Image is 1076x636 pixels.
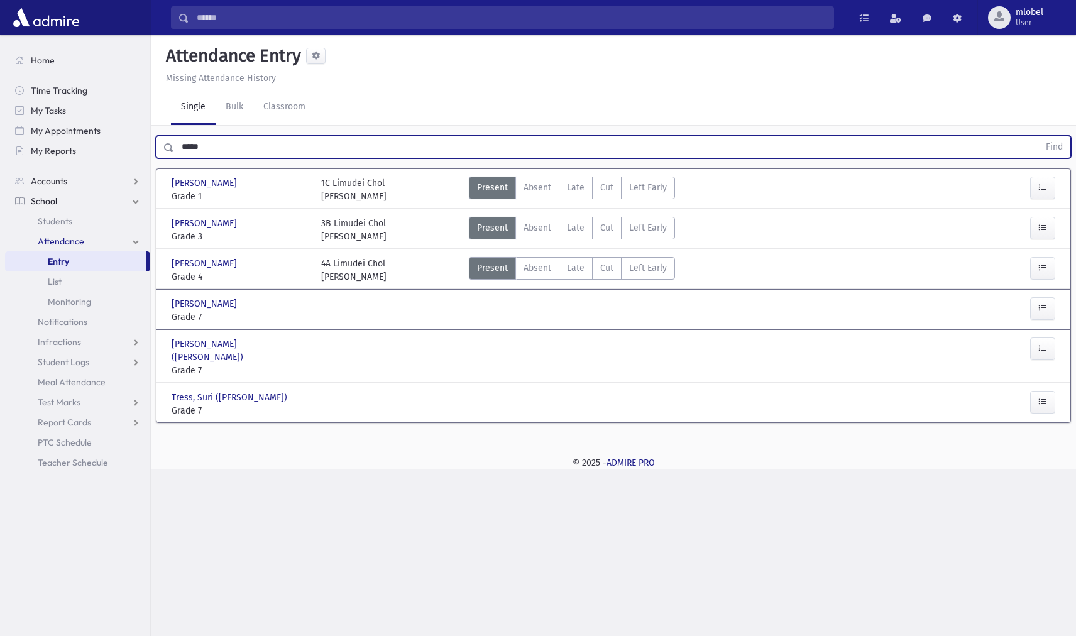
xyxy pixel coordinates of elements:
[5,121,150,141] a: My Appointments
[31,55,55,66] span: Home
[5,50,150,70] a: Home
[253,90,316,125] a: Classroom
[5,292,150,312] a: Monitoring
[629,181,667,194] span: Left Early
[524,221,551,234] span: Absent
[38,397,80,408] span: Test Marks
[10,5,82,30] img: AdmirePro
[172,337,309,364] span: [PERSON_NAME] ([PERSON_NAME])
[469,177,675,203] div: AttTypes
[172,257,239,270] span: [PERSON_NAME]
[31,105,66,116] span: My Tasks
[5,312,150,332] a: Notifications
[172,217,239,230] span: [PERSON_NAME]
[31,175,67,187] span: Accounts
[38,437,92,448] span: PTC Schedule
[5,231,150,251] a: Attendance
[600,261,613,275] span: Cut
[5,251,146,271] a: Entry
[5,271,150,292] a: List
[5,452,150,473] a: Teacher Schedule
[629,261,667,275] span: Left Early
[48,296,91,307] span: Monitoring
[38,356,89,368] span: Student Logs
[477,261,508,275] span: Present
[524,261,551,275] span: Absent
[469,257,675,283] div: AttTypes
[1016,8,1043,18] span: mlobel
[172,364,309,377] span: Grade 7
[172,297,239,310] span: [PERSON_NAME]
[469,217,675,243] div: AttTypes
[321,217,387,243] div: 3B Limudei Chol [PERSON_NAME]
[524,181,551,194] span: Absent
[321,177,387,203] div: 1C Limudei Chol [PERSON_NAME]
[38,376,106,388] span: Meal Attendance
[5,80,150,101] a: Time Tracking
[477,181,508,194] span: Present
[172,230,309,243] span: Grade 3
[5,412,150,432] a: Report Cards
[172,190,309,203] span: Grade 1
[172,270,309,283] span: Grade 4
[1016,18,1043,28] span: User
[321,257,387,283] div: 4A Limudei Chol [PERSON_NAME]
[5,171,150,191] a: Accounts
[38,216,72,227] span: Students
[567,181,585,194] span: Late
[600,181,613,194] span: Cut
[48,276,62,287] span: List
[38,417,91,428] span: Report Cards
[171,456,1056,469] div: © 2025 -
[5,372,150,392] a: Meal Attendance
[567,221,585,234] span: Late
[629,221,667,234] span: Left Early
[161,45,301,67] h5: Attendance Entry
[38,236,84,247] span: Attendance
[216,90,253,125] a: Bulk
[166,73,276,84] u: Missing Attendance History
[171,90,216,125] a: Single
[31,195,57,207] span: School
[5,432,150,452] a: PTC Schedule
[172,391,290,404] span: Tress, Suri ([PERSON_NAME])
[38,316,87,327] span: Notifications
[172,404,309,417] span: Grade 7
[607,458,655,468] a: ADMIRE PRO
[172,310,309,324] span: Grade 7
[172,177,239,190] span: [PERSON_NAME]
[5,101,150,121] a: My Tasks
[567,261,585,275] span: Late
[31,85,87,96] span: Time Tracking
[5,191,150,211] a: School
[5,141,150,161] a: My Reports
[161,73,276,84] a: Missing Attendance History
[31,145,76,156] span: My Reports
[38,457,108,468] span: Teacher Schedule
[5,332,150,352] a: Infractions
[189,6,833,29] input: Search
[1038,136,1070,158] button: Find
[38,336,81,348] span: Infractions
[48,256,69,267] span: Entry
[5,392,150,412] a: Test Marks
[600,221,613,234] span: Cut
[5,352,150,372] a: Student Logs
[477,221,508,234] span: Present
[31,125,101,136] span: My Appointments
[5,211,150,231] a: Students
